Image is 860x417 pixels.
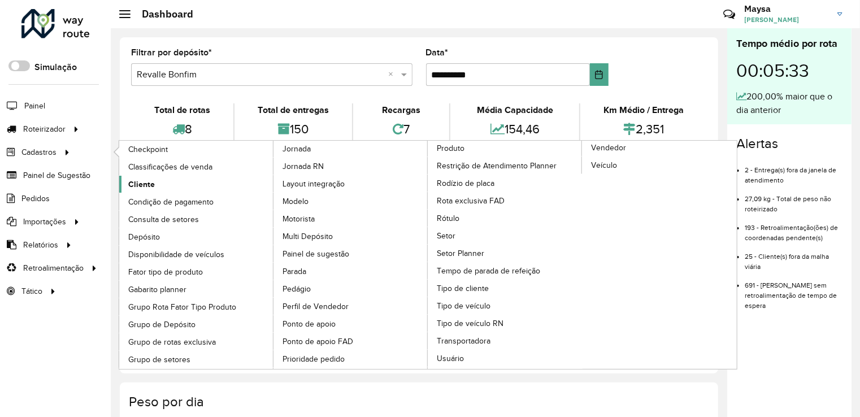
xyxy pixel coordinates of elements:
[119,246,274,263] a: Disponibilidade de veículos
[273,298,428,315] a: Perfil de Vendedor
[428,141,737,369] a: Vendedor
[273,175,428,192] a: Layout integração
[128,266,203,278] span: Fator tipo de produto
[428,315,583,332] a: Tipo de veículo RN
[426,46,449,59] label: Data
[736,36,842,51] div: Tempo médio por rota
[273,228,428,245] a: Multi Depósito
[273,245,428,262] a: Painel de sugestão
[128,179,155,190] span: Cliente
[283,248,349,260] span: Painel de sugestão
[283,196,309,207] span: Modelo
[356,117,447,141] div: 7
[428,175,583,192] a: Rodízio de placa
[428,192,583,209] a: Rota exclusiva FAD
[128,319,196,331] span: Grupo de Depósito
[283,353,345,365] span: Prioridade pedido
[273,280,428,297] a: Pedágio
[128,354,190,366] span: Grupo de setores
[21,146,57,158] span: Cadastros
[745,157,842,185] li: 2 - Entrega(s) fora da janela de atendimento
[437,318,503,329] span: Tipo de veículo RN
[119,193,274,210] a: Condição de pagamento
[283,336,353,347] span: Ponto de apoio FAD
[437,265,540,277] span: Tempo de parada de refeição
[128,196,214,208] span: Condição de pagamento
[128,336,216,348] span: Grupo de rotas exclusiva
[23,216,66,228] span: Importações
[273,141,583,369] a: Produto
[273,263,428,280] a: Parada
[428,297,583,314] a: Tipo de veículo
[389,68,398,81] span: Clear all
[131,46,212,59] label: Filtrar por depósito
[736,90,842,117] div: 200,00% maior que o dia anterior
[745,185,842,214] li: 27,09 kg - Total de peso não roteirizado
[283,160,324,172] span: Jornada RN
[128,144,168,155] span: Checkpoint
[119,176,274,193] a: Cliente
[283,266,306,277] span: Parada
[736,136,842,152] h4: Alertas
[437,195,505,207] span: Rota exclusiva FAD
[428,280,583,297] a: Tipo de cliente
[128,301,236,313] span: Grupo Rota Fator Tipo Produto
[128,231,160,243] span: Depósito
[453,103,576,117] div: Média Capacidade
[119,333,274,350] a: Grupo de rotas exclusiva
[283,231,333,242] span: Multi Depósito
[119,211,274,228] a: Consulta de setores
[23,239,58,251] span: Relatórios
[453,117,576,141] div: 154,46
[237,117,349,141] div: 150
[428,262,583,279] a: Tempo de parada de refeição
[437,300,490,312] span: Tipo de veículo
[119,158,274,175] a: Classificações de venda
[119,228,274,245] a: Depósito
[428,245,583,262] a: Setor Planner
[119,281,274,298] a: Gabarito planner
[128,161,212,173] span: Classificações de venda
[437,247,484,259] span: Setor Planner
[591,142,626,154] span: Vendedor
[283,178,345,190] span: Layout integração
[134,103,231,117] div: Total de rotas
[237,103,349,117] div: Total de entregas
[437,283,489,294] span: Tipo de cliente
[129,394,707,410] h4: Peso por dia
[437,335,490,347] span: Transportadora
[283,301,349,312] span: Perfil de Vendedor
[23,262,84,274] span: Retroalimentação
[437,160,557,172] span: Restrição de Atendimento Planner
[273,350,428,367] a: Prioridade pedido
[119,141,274,158] a: Checkpoint
[717,2,741,27] a: Contato Rápido
[131,8,193,20] h2: Dashboard
[428,350,583,367] a: Usuário
[745,214,842,243] li: 193 - Retroalimentação(ões) de coordenadas pendente(s)
[24,100,45,112] span: Painel
[437,230,455,242] span: Setor
[437,177,494,189] span: Rodízio de placa
[34,60,77,74] label: Simulação
[128,214,199,225] span: Consulta de setores
[273,193,428,210] a: Modelo
[437,353,464,364] span: Usuário
[273,333,428,350] a: Ponto de apoio FAD
[119,316,274,333] a: Grupo de Depósito
[273,315,428,332] a: Ponto de apoio
[273,158,428,175] a: Jornada RN
[128,284,186,296] span: Gabarito planner
[356,103,447,117] div: Recargas
[23,170,90,181] span: Painel de Sugestão
[273,210,428,227] a: Motorista
[591,159,617,171] span: Veículo
[134,117,231,141] div: 8
[745,243,842,272] li: 25 - Cliente(s) fora da malha viária
[23,123,66,135] span: Roteirizador
[437,142,464,154] span: Produto
[428,332,583,349] a: Transportadora
[428,210,583,227] a: Rótulo
[744,15,829,25] span: [PERSON_NAME]
[21,285,42,297] span: Tático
